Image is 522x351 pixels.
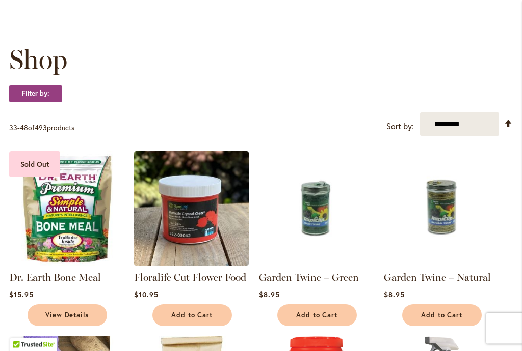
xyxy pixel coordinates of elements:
[9,290,34,300] span: $15.95
[9,123,17,133] span: 33
[8,315,36,343] iframe: Launch Accessibility Center
[402,305,482,327] button: Add to Cart
[259,258,374,268] a: Garden Twine – Green
[9,45,67,75] span: Shop
[384,290,405,300] span: $8.95
[386,118,414,136] label: Sort by:
[9,152,60,178] div: Sold Out
[277,305,357,327] button: Add to Cart
[152,305,232,327] button: Add to Cart
[296,311,338,320] span: Add to Cart
[259,152,374,266] img: Garden Twine – Green
[384,272,491,284] a: Garden Twine – Natural
[9,258,124,268] a: Dr. Earth Bone Meal Sold Out
[259,272,359,284] a: Garden Twine – Green
[259,290,280,300] span: $8.95
[134,152,249,266] img: Floralife Cut Flower Food
[134,272,246,284] a: Floralife Cut Flower Food
[134,258,249,268] a: Floralife Cut Flower Food
[134,290,159,300] span: $10.95
[171,311,213,320] span: Add to Cart
[9,85,62,103] strong: Filter by:
[9,152,124,266] img: Dr. Earth Bone Meal
[9,272,101,284] a: Dr. Earth Bone Meal
[28,305,107,327] a: View Details
[384,258,499,268] a: Garden Twine – Natural
[35,123,47,133] span: 493
[45,311,89,320] span: View Details
[384,152,499,266] img: Garden Twine – Natural
[20,123,28,133] span: 48
[421,311,463,320] span: Add to Cart
[9,120,74,136] p: - of products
